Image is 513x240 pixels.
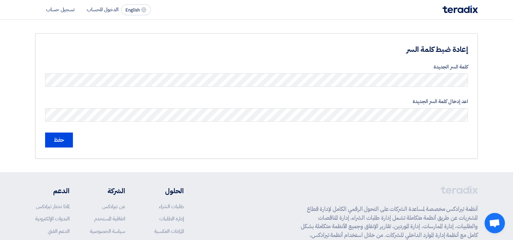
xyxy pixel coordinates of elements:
[45,63,468,71] label: كلمة السر الجديدة
[90,186,125,196] li: الشركة
[154,227,184,235] a: المزادات العكسية
[35,215,70,222] a: الندوات الإلكترونية
[125,8,140,13] span: English
[35,186,70,196] li: الدعم
[46,6,75,13] li: تسجيل حساب
[145,186,184,196] li: الحلول
[45,98,468,105] label: اعد إدخال كلمة السر الجديدة
[94,215,125,222] a: اتفاقية المستخدم
[87,6,118,13] li: الدخول للحساب
[442,5,478,13] img: Teradix logo
[159,215,184,222] a: إدارة الطلبات
[121,4,151,15] button: English
[485,213,505,233] a: Open chat
[235,44,468,55] h3: إعادة ضبط كلمة السر
[45,133,73,147] input: حفظ
[36,203,70,210] a: لماذا تختار تيرادكس
[48,227,70,235] a: الدعم الفني
[102,203,125,210] a: عن تيرادكس
[159,203,184,210] a: طلبات الشراء
[90,227,125,235] a: سياسة الخصوصية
